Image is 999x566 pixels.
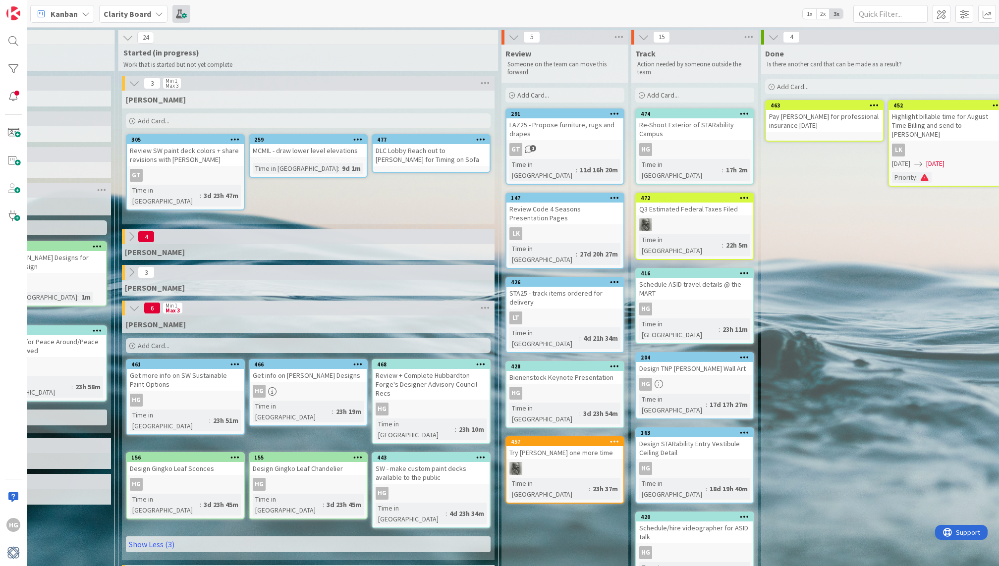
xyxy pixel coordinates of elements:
div: HG [636,378,753,391]
img: PA [639,218,652,231]
div: 428 [511,363,623,370]
div: Min 1 [166,78,177,83]
div: Max 3 [166,308,180,313]
div: 468 [373,360,490,369]
div: Time in [GEOGRAPHIC_DATA] [376,503,445,524]
div: 443SW - make custom paint decks available to the public [373,453,490,484]
span: Started (in progress) [123,48,486,57]
a: 461Get more info on SW Sustainable Paint OptionsHGTime in [GEOGRAPHIC_DATA]:23h 51m [126,359,245,435]
div: 466 [254,361,367,368]
div: 23h 51m [211,415,241,426]
div: 155 [250,453,367,462]
div: 147Review Code 4 Seasons Presentation Pages [506,194,623,224]
span: Track [635,49,656,58]
div: Design Gingko Leaf Sconces [127,462,244,475]
div: HG [253,385,266,398]
p: Work that is started but not yet complete [123,61,486,69]
div: HG [253,478,266,491]
div: 305Review SW paint deck colors + share revisions with [PERSON_NAME] [127,135,244,166]
div: 416Schedule ASID travel details @ the MART [636,269,753,300]
div: 466Get info on [PERSON_NAME] Designs [250,360,367,382]
a: 426STA25 - track items ordered for deliveryLTTime in [GEOGRAPHIC_DATA]:4d 21h 34m [505,277,624,353]
span: : [706,483,707,494]
div: 155 [254,454,367,461]
div: 428 [506,362,623,371]
div: 3d 23h 45m [324,499,364,510]
a: 472Q3 Estimated Federal Taxes FiledPATime in [GEOGRAPHIC_DATA]:22h 5m [635,193,754,260]
a: 466Get info on [PERSON_NAME] DesignsHGTime in [GEOGRAPHIC_DATA]:23h 19m [249,359,368,426]
div: HG [250,478,367,491]
div: Time in [GEOGRAPHIC_DATA] [509,478,589,500]
span: 4 [138,231,155,243]
span: : [209,415,211,426]
span: 3 [144,77,161,89]
img: avatar [6,546,20,560]
span: : [719,324,720,335]
span: Lisa K. [125,283,185,293]
div: 291 [506,109,623,118]
span: : [200,499,201,510]
span: : [338,163,339,174]
div: 477 [373,135,490,144]
div: 1m [79,292,93,303]
div: Time in [GEOGRAPHIC_DATA] [509,159,576,181]
div: Priority [892,172,916,183]
span: : [71,381,73,392]
div: 472 [636,194,753,203]
div: 463 [766,101,883,110]
p: Action needed by someone outside the team [637,60,752,77]
div: 291 [511,110,623,117]
span: Add Card... [138,341,169,350]
div: 457 [511,438,623,445]
span: : [455,424,456,435]
div: Time in [GEOGRAPHIC_DATA] [639,159,722,181]
div: HG [636,546,753,559]
div: Time in [GEOGRAPHIC_DATA] [639,234,722,256]
div: LK [509,227,522,240]
div: Time in [GEOGRAPHIC_DATA] [253,163,338,174]
div: HG [639,546,652,559]
img: PA [509,462,522,475]
div: Design STARability Entry Vestibule Ceiling Detail [636,437,753,459]
div: LK [506,227,623,240]
span: 3 [138,266,155,278]
a: 474Re-Shoot Exterior of STARability CampusHGTime in [GEOGRAPHIC_DATA]:17h 2m [635,108,754,185]
div: Time in [GEOGRAPHIC_DATA] [253,494,323,515]
div: HG [130,394,143,407]
div: Time in [GEOGRAPHIC_DATA] [509,327,579,349]
a: 428Bienenstock Keynote PresentationHGTime in [GEOGRAPHIC_DATA]:3d 23h 54m [505,361,624,428]
div: GT [509,143,522,156]
div: GT [506,143,623,156]
div: 463 [771,102,883,109]
div: 457 [506,437,623,446]
div: 155Design Gingko Leaf Chandelier [250,453,367,475]
div: GT [130,169,143,182]
span: Add Card... [138,116,169,125]
div: Review SW paint deck colors + share revisions with [PERSON_NAME] [127,144,244,166]
span: : [579,333,581,344]
div: 17h 2m [723,164,750,175]
div: Time in [GEOGRAPHIC_DATA] [376,418,455,440]
input: Quick Filter... [853,5,928,23]
div: HG [376,487,388,500]
div: 11d 16h 20m [577,164,620,175]
div: 466 [250,360,367,369]
span: : [445,508,447,519]
span: 2x [816,9,830,19]
div: Time in [GEOGRAPHIC_DATA] [509,403,579,424]
div: 443 [373,453,490,462]
span: : [722,240,723,251]
div: 4d 21h 34m [581,333,620,344]
div: Min 1 [166,303,177,308]
div: LT [509,311,522,324]
p: Someone on the team can move this forward [507,60,622,77]
div: 472Q3 Estimated Federal Taxes Filed [636,194,753,215]
div: 477DLC Lobby Reach out to [PERSON_NAME] for Timing on Sofa [373,135,490,166]
span: : [706,399,707,410]
div: Get info on [PERSON_NAME] Designs [250,369,367,382]
div: 259 [254,136,367,143]
div: HG [250,385,367,398]
span: : [722,164,723,175]
div: HG [636,303,753,315]
div: HG [639,143,652,156]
